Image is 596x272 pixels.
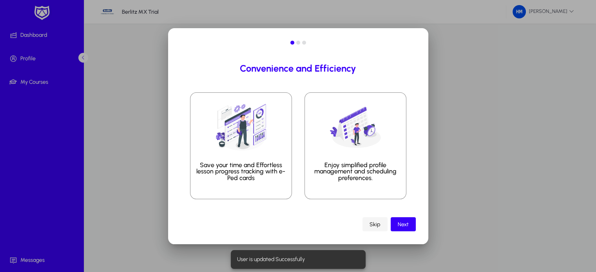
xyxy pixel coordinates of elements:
button: Skip [362,217,388,231]
img: Instructor Onboarding Screen [216,104,266,151]
h2: Convenience and Efficiency [240,63,356,74]
p: Enjoy simplified profile management and scheduling preferences. [310,162,400,182]
img: Instructor Onboarding Screen [330,104,381,151]
p: Save your time and Effortless lesson progress tracking with e-Ped cards [196,162,286,182]
div: User is updated Successfully [231,250,362,269]
span: Skip [370,221,380,228]
button: Next [391,217,416,231]
span: Next [398,221,409,228]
